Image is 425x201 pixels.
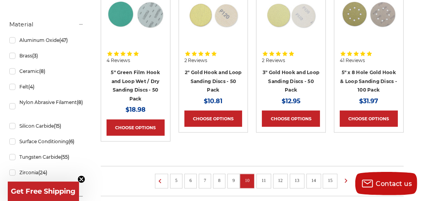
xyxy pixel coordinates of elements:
a: Choose Options [107,120,165,136]
span: 4 Reviews [107,58,130,63]
a: Brass [9,49,84,62]
span: (15) [54,123,61,129]
div: Get Free ShippingClose teaser [8,182,79,201]
a: 9 [230,176,237,185]
span: 2 Reviews [184,58,208,63]
a: Nylon Abrasive Filament [9,95,84,117]
a: Zirconia [9,166,84,179]
a: 5 [172,176,180,185]
a: 11 [259,176,269,185]
span: (8) [39,68,45,74]
a: Choose Options [184,111,243,127]
a: Surface Conditioning [9,135,84,148]
a: Tungsten Carbide [9,150,84,164]
a: 13 [292,176,302,185]
span: (8) [77,99,83,105]
a: 5" Green Film Hook and Loop Wet / Dry Sanding Discs - 50 Pack [111,69,160,102]
span: (4) [28,84,34,90]
a: 2" Gold Hook and Loop Sanding Discs - 50 Pack [185,69,241,93]
span: Contact us [376,180,412,187]
a: Silicon Carbide [9,119,84,133]
span: (3) [32,53,38,59]
a: 5" x 8 Hole Gold Hook & Loop Sanding Discs - 100 Pack [341,69,397,93]
a: 12 [275,176,286,185]
a: 10 [242,176,252,185]
a: 7 [201,176,209,185]
span: (47) [59,37,68,43]
span: $12.95 [282,97,301,105]
span: Get Free Shipping [11,187,76,196]
span: 2 Reviews [262,58,285,63]
a: Felt [9,80,84,94]
a: Choose Options [340,111,398,127]
a: 15 [325,176,335,185]
span: (55) [61,154,69,160]
span: 41 Reviews [340,58,365,63]
a: 3" Gold Hook and Loop Sanding Discs - 50 Pack [263,69,319,93]
a: Choose Options [262,111,320,127]
h5: Material [9,20,84,29]
span: (24) [38,170,47,175]
span: $10.81 [204,97,222,105]
a: Ceramic [9,64,84,78]
a: 14 [309,176,319,185]
span: (6) [69,139,74,144]
a: 6 [187,176,194,185]
button: Contact us [355,172,417,195]
span: $18.98 [126,106,146,113]
a: Aluminum Oxide [9,33,84,47]
button: Close teaser [77,175,85,183]
span: $31.97 [359,97,378,105]
a: 8 [215,176,223,185]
